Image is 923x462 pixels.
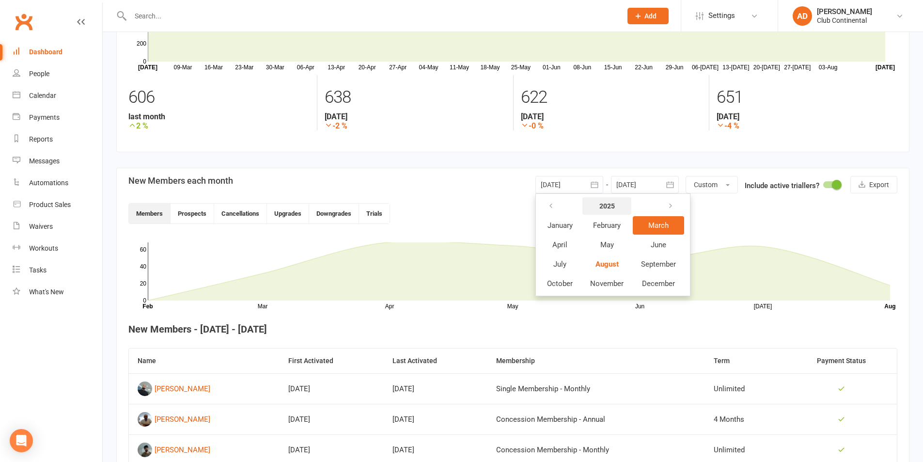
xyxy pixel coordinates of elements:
[793,6,812,26] div: AD
[717,112,897,121] strong: [DATE]
[138,412,152,427] img: image1749470064.png
[13,107,102,128] a: Payments
[539,255,581,273] button: July
[13,41,102,63] a: Dashboard
[850,176,897,193] button: Export
[705,404,786,434] td: 4 Months
[155,443,210,457] div: [PERSON_NAME]
[521,83,702,112] div: 622
[487,349,705,373] th: Membership
[29,157,60,165] div: Messages
[817,7,872,16] div: [PERSON_NAME]
[717,121,897,130] strong: -4 %
[644,12,657,20] span: Add
[128,324,897,335] h4: New Members - [DATE] - [DATE]
[651,240,666,249] span: June
[12,10,36,34] a: Clubworx
[267,204,309,223] button: Upgrades
[128,176,233,186] h3: New Members each month
[13,216,102,238] a: Waivers
[705,373,786,404] td: Unlimited
[29,244,58,252] div: Workouts
[138,412,271,427] a: [PERSON_NAME]
[13,194,102,216] a: Product Sales
[694,181,718,189] span: Custom
[325,112,505,121] strong: [DATE]
[280,373,384,404] td: [DATE]
[13,259,102,281] a: Tasks
[595,260,619,269] span: August
[13,85,102,107] a: Calendar
[539,274,581,293] button: October
[128,83,310,112] div: 606
[325,121,505,130] strong: -2 %
[29,201,71,208] div: Product Sales
[627,8,669,24] button: Add
[817,16,872,25] div: Club Continental
[708,5,735,27] span: Settings
[13,128,102,150] a: Reports
[582,216,632,235] button: February
[633,274,684,293] button: December
[13,63,102,85] a: People
[539,236,581,254] button: April
[29,266,47,274] div: Tasks
[521,121,702,130] strong: -0 %
[128,112,310,121] strong: last month
[155,382,210,396] div: [PERSON_NAME]
[138,382,152,396] img: image1754035560.png
[717,83,897,112] div: 651
[686,176,738,193] button: Custom
[214,204,267,223] button: Cancellations
[582,236,632,254] button: May
[633,255,684,273] button: September
[582,255,632,273] button: August
[10,429,33,452] div: Open Intercom Messenger
[127,9,615,23] input: Search...
[648,221,669,230] span: March
[280,349,384,373] th: First Activated
[745,180,819,191] label: Include active triallers?
[633,216,684,235] button: March
[384,404,487,434] td: [DATE]
[129,204,171,223] button: Members
[539,216,581,235] button: January
[786,349,897,373] th: Payment Status
[384,373,487,404] td: [DATE]
[29,288,64,296] div: What's New
[29,179,68,187] div: Automations
[359,204,390,223] button: Trials
[582,274,632,293] button: November
[487,404,705,434] td: Concession Membership - Annual
[705,349,786,373] th: Term
[29,92,56,99] div: Calendar
[593,221,621,230] span: February
[642,279,675,288] span: December
[128,121,310,130] strong: 2 %
[29,70,49,78] div: People
[641,260,676,269] span: September
[487,373,705,404] td: Single Membership - Monthly
[138,443,152,457] img: image1755098945.png
[171,204,214,223] button: Prospects
[138,443,271,457] a: [PERSON_NAME]
[521,112,702,121] strong: [DATE]
[548,221,573,230] span: January
[552,240,567,249] span: April
[633,236,684,254] button: June
[29,48,63,56] div: Dashboard
[13,281,102,303] a: What's New
[138,382,271,396] a: [PERSON_NAME]
[553,260,566,269] span: July
[129,349,280,373] th: Name
[13,150,102,172] a: Messages
[547,279,573,288] span: October
[29,113,60,121] div: Payments
[590,279,624,288] span: November
[155,412,210,427] div: [PERSON_NAME]
[599,202,615,210] strong: 2025
[13,172,102,194] a: Automations
[29,223,53,230] div: Waivers
[309,204,359,223] button: Downgrades
[13,238,102,259] a: Workouts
